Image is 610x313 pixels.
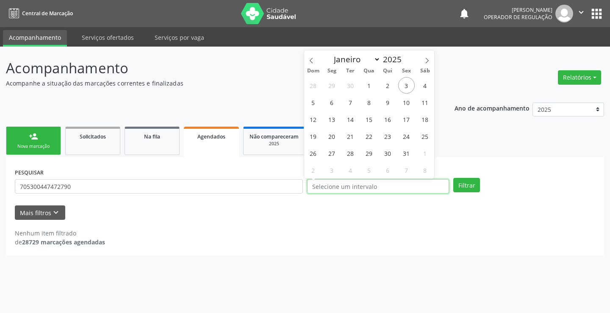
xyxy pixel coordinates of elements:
a: Central de Marcação [6,6,73,20]
span: Não compareceram [250,133,299,140]
span: Qua [360,68,378,74]
span: Outubro 25, 2025 [417,128,433,144]
span: Central de Marcação [22,10,73,17]
span: Novembro 7, 2025 [398,162,415,178]
img: img [555,5,573,22]
label: PESQUISAR [15,166,44,179]
span: Outubro 24, 2025 [398,128,415,144]
span: Outubro 14, 2025 [342,111,359,127]
p: Acompanhe a situação das marcações correntes e finalizadas [6,79,424,88]
span: Dom [304,68,323,74]
span: Outubro 3, 2025 [398,77,415,94]
span: Setembro 28, 2025 [305,77,322,94]
i: keyboard_arrow_down [51,208,61,217]
button: notifications [458,8,470,19]
div: Nova marcação [12,143,55,150]
span: Ter [341,68,360,74]
span: Novembro 5, 2025 [361,162,377,178]
span: Agendados [197,133,225,140]
span: Outubro 29, 2025 [361,145,377,161]
span: Novembro 8, 2025 [417,162,433,178]
span: Outubro 11, 2025 [417,94,433,111]
span: Outubro 13, 2025 [324,111,340,127]
input: Selecione um intervalo [307,179,449,194]
input: Year [380,54,408,65]
span: Outubro 30, 2025 [380,145,396,161]
select: Month [330,53,381,65]
span: Novembro 1, 2025 [417,145,433,161]
span: Operador de regulação [484,14,552,21]
span: Outubro 6, 2025 [324,94,340,111]
span: Outubro 17, 2025 [398,111,415,127]
div: person_add [29,132,38,141]
span: Sex [397,68,416,74]
span: Outubro 26, 2025 [305,145,322,161]
p: Acompanhamento [6,58,424,79]
span: Novembro 2, 2025 [305,162,322,178]
button: Filtrar [453,178,480,192]
span: Novembro 6, 2025 [380,162,396,178]
span: Outubro 28, 2025 [342,145,359,161]
span: Outubro 27, 2025 [324,145,340,161]
span: Outubro 31, 2025 [398,145,415,161]
button: Mais filtroskeyboard_arrow_down [15,205,65,220]
span: Outubro 23, 2025 [380,128,396,144]
span: Outubro 15, 2025 [361,111,377,127]
span: Outubro 10, 2025 [398,94,415,111]
strong: 28729 marcações agendadas [22,238,105,246]
button:  [573,5,589,22]
span: Outubro 18, 2025 [417,111,433,127]
a: Serviços por vaga [149,30,210,45]
span: Outubro 21, 2025 [342,128,359,144]
span: Qui [378,68,397,74]
span: Outubro 1, 2025 [361,77,377,94]
span: Outubro 22, 2025 [361,128,377,144]
span: Outubro 8, 2025 [361,94,377,111]
a: Serviços ofertados [76,30,140,45]
p: Ano de acompanhamento [455,102,530,113]
span: Outubro 12, 2025 [305,111,322,127]
span: Setembro 29, 2025 [324,77,340,94]
span: Outubro 20, 2025 [324,128,340,144]
span: Seg [322,68,341,74]
span: Novembro 4, 2025 [342,162,359,178]
div: Nenhum item filtrado [15,229,105,238]
span: Outubro 2, 2025 [380,77,396,94]
button: apps [589,6,604,21]
span: Novembro 3, 2025 [324,162,340,178]
span: Outubro 4, 2025 [417,77,433,94]
button: Relatórios [558,70,601,85]
a: Acompanhamento [3,30,67,47]
div: [PERSON_NAME] [484,6,552,14]
span: Outubro 7, 2025 [342,94,359,111]
span: Outubro 19, 2025 [305,128,322,144]
div: 2025 [250,141,299,147]
input: Nome, CNS [15,179,303,194]
span: Na fila [144,133,160,140]
div: de [15,238,105,247]
span: Outubro 9, 2025 [380,94,396,111]
span: Outubro 16, 2025 [380,111,396,127]
i:  [577,8,586,17]
span: Outubro 5, 2025 [305,94,322,111]
span: Setembro 30, 2025 [342,77,359,94]
span: Solicitados [80,133,106,140]
span: Sáb [416,68,434,74]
